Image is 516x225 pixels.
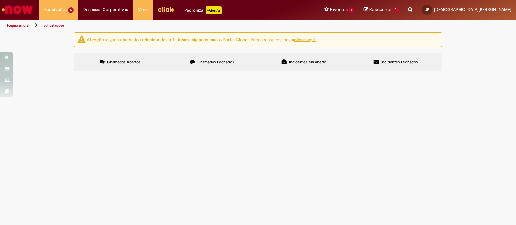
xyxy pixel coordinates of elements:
[294,36,316,42] a: clicar aqui.
[381,60,418,65] span: Incidentes Fechados
[68,7,74,13] span: 5
[330,6,348,13] span: Favoritos
[7,23,29,28] a: Página inicial
[44,6,67,13] span: Requisições
[369,6,392,13] span: Rascunhos
[434,7,511,12] span: [DEMOGRAPHIC_DATA][PERSON_NAME]
[138,6,148,13] span: More
[425,7,429,12] span: JF
[43,23,65,28] a: Solicitações
[393,7,398,13] span: 1
[107,60,141,65] span: Chamados Abertos
[83,6,128,13] span: Despesas Corporativas
[184,6,222,14] div: Padroniza
[157,5,175,14] img: click_logo_yellow_360x200.png
[197,60,234,65] span: Chamados Fechados
[1,3,34,16] img: ServiceNow
[349,7,354,13] span: 7
[87,36,316,42] ng-bind-html: Atenção: alguns chamados relacionados a T.I foram migrados para o Portal Global. Para acessá-los,...
[289,60,326,65] span: Incidentes em aberto
[206,6,222,14] p: +GenAi
[364,7,398,13] a: Rascunhos
[5,20,339,32] ul: Trilhas de página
